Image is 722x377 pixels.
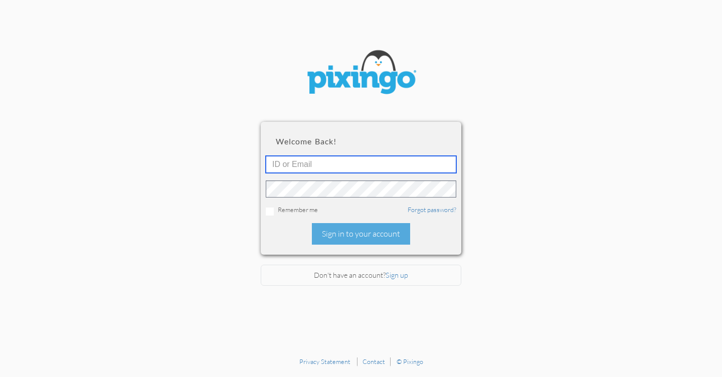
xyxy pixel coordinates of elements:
div: Don't have an account? [261,265,461,286]
input: ID or Email [266,156,456,173]
img: pixingo logo [301,45,421,102]
a: Contact [363,357,385,365]
a: Forgot password? [408,206,456,214]
a: © Pixingo [397,357,423,365]
a: Sign up [386,271,408,279]
a: Privacy Statement [299,357,350,365]
h2: Welcome back! [276,137,446,146]
div: Sign in to your account [312,223,410,245]
div: Remember me [266,205,456,216]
